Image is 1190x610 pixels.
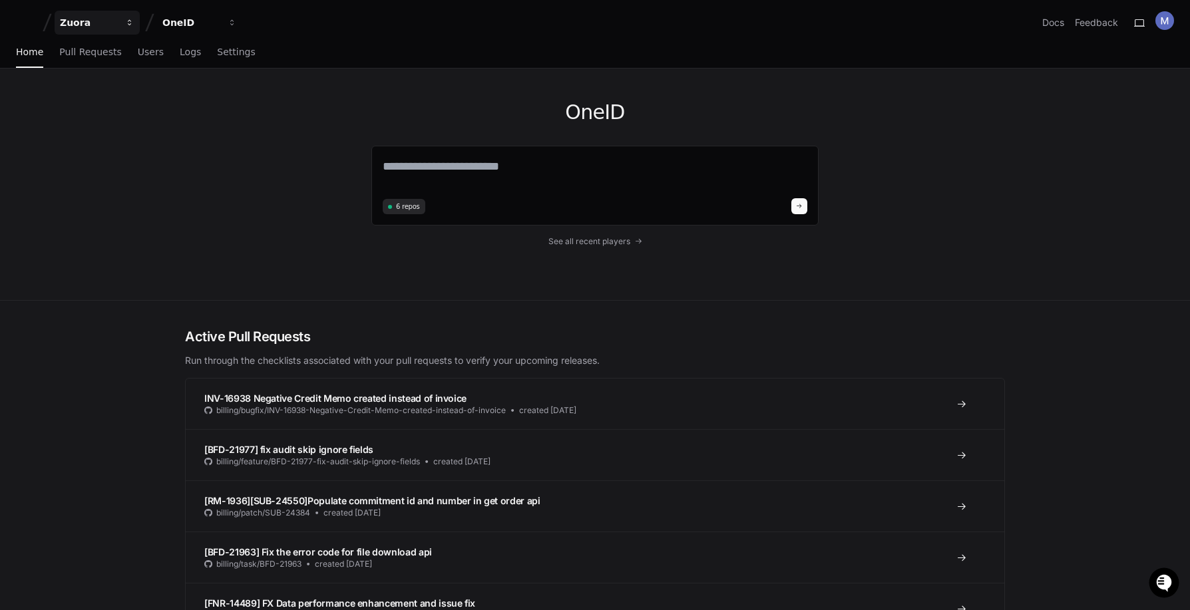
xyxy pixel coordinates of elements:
[1042,16,1064,29] a: Docs
[94,139,161,150] a: Powered byPylon
[216,456,420,467] span: billing/feature/BFD-21977-fix-audit-skip-ignore-fields
[217,48,255,56] span: Settings
[204,392,467,404] span: INV-16938 Negative Credit Memo created instead of invoice
[204,444,373,455] span: [BFD-21977] fix audit skip ignore fields
[204,597,475,609] span: [FNR-14489] FX Data performance enhancement and issue fix
[16,37,43,68] a: Home
[13,13,40,40] img: PlayerZero
[186,429,1004,480] a: [BFD-21977] fix audit skip ignore fieldsbilling/feature/BFD-21977-fix-audit-skip-ignore-fieldscre...
[204,495,540,506] span: [RM-1936][SUB-24550]Populate commitment id and number in get order api
[180,37,201,68] a: Logs
[138,37,164,68] a: Users
[204,546,432,557] span: [BFD-21963] Fix the error code for file download api
[371,100,819,124] h1: OneID
[60,16,117,29] div: Zuora
[396,202,420,212] span: 6 repos
[186,379,1004,429] a: INV-16938 Negative Credit Memo created instead of invoicebilling/bugfix/INV-16938-Negative-Credit...
[186,532,1004,583] a: [BFD-21963] Fix the error code for file download apibilling/task/BFD-21963created [DATE]
[1075,16,1118,29] button: Feedback
[1155,11,1174,30] img: ACg8ocLJZfIrBNz-jy0uHe-OjQKq6zhfU2gcedXycFS2YMG7s60SHQ=s96-c
[185,327,1005,346] h2: Active Pull Requests
[180,48,201,56] span: Logs
[519,405,576,416] span: created [DATE]
[13,53,242,75] div: Welcome
[226,103,242,119] button: Start new chat
[59,37,121,68] a: Pull Requests
[548,236,630,247] span: See all recent players
[216,405,506,416] span: billing/bugfix/INV-16938-Negative-Credit-Memo-created-instead-of-invoice
[45,99,218,112] div: Start new chat
[16,48,43,56] span: Home
[371,236,819,247] a: See all recent players
[216,508,310,518] span: billing/patch/SUB-24384
[13,99,37,123] img: 1736555170064-99ba0984-63c1-480f-8ee9-699278ef63ed
[185,354,1005,367] p: Run through the checklists associated with your pull requests to verify your upcoming releases.
[162,16,220,29] div: OneID
[59,48,121,56] span: Pull Requests
[323,508,381,518] span: created [DATE]
[45,112,174,123] div: We're offline, we'll be back soon
[315,559,372,569] span: created [DATE]
[157,11,242,35] button: OneID
[138,48,164,56] span: Users
[217,37,255,68] a: Settings
[216,559,301,569] span: billing/task/BFD-21963
[55,11,140,35] button: Zuora
[186,480,1004,532] a: [RM-1936][SUB-24550]Populate commitment id and number in get order apibilling/patch/SUB-24384crea...
[1147,566,1183,602] iframe: Open customer support
[433,456,491,467] span: created [DATE]
[132,140,161,150] span: Pylon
